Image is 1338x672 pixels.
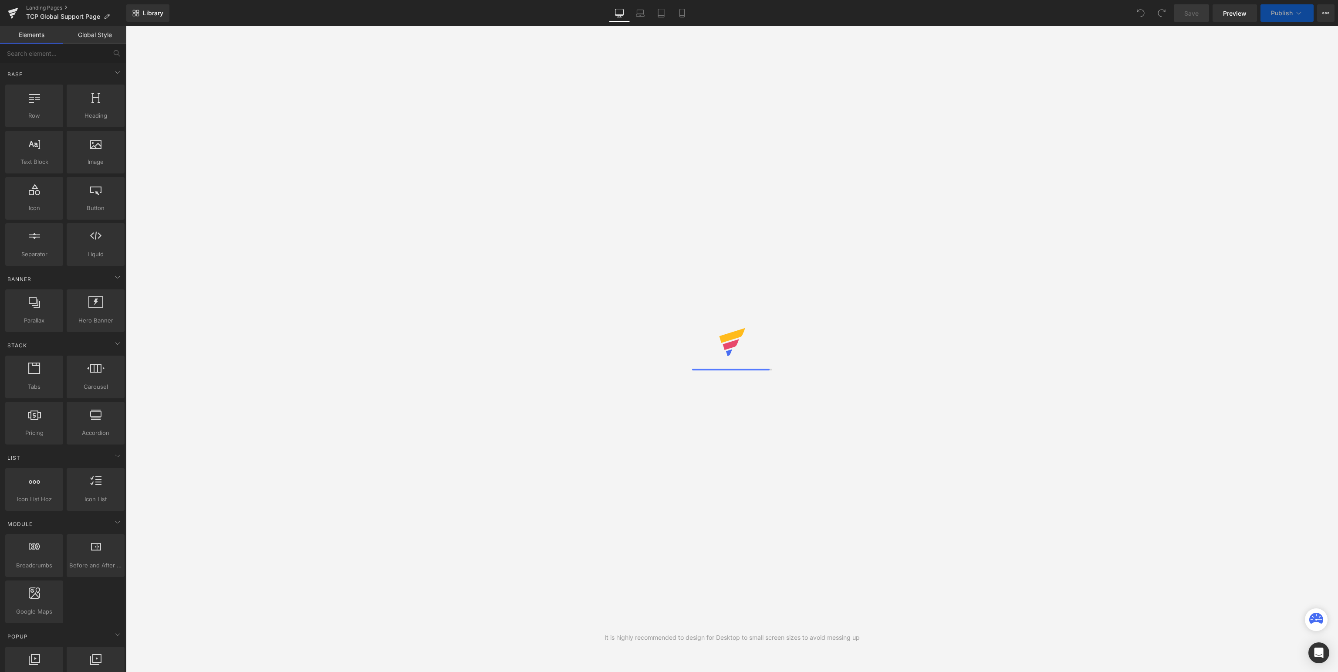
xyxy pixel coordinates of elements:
[1184,9,1199,18] span: Save
[69,561,122,570] span: Before and After Images
[1317,4,1335,22] button: More
[26,4,126,11] a: Landing Pages
[630,4,651,22] a: Laptop
[8,204,61,213] span: Icon
[651,4,672,22] a: Tablet
[8,111,61,120] span: Row
[7,275,32,283] span: Banner
[1223,9,1247,18] span: Preview
[605,633,860,642] div: It is highly recommended to design for Desktop to small screen sizes to avoid messing up
[8,382,61,391] span: Tabs
[126,4,169,22] a: New Library
[7,520,34,528] span: Module
[8,250,61,259] span: Separator
[69,316,122,325] span: Hero Banner
[8,428,61,438] span: Pricing
[672,4,693,22] a: Mobile
[63,26,126,44] a: Global Style
[26,13,100,20] span: TCP Global Support Page
[1260,4,1314,22] button: Publish
[609,4,630,22] a: Desktop
[1132,4,1149,22] button: Undo
[8,607,61,616] span: Google Maps
[69,495,122,504] span: Icon List
[7,341,28,350] span: Stack
[1153,4,1170,22] button: Redo
[69,382,122,391] span: Carousel
[7,632,29,641] span: Popup
[69,157,122,166] span: Image
[69,204,122,213] span: Button
[69,250,122,259] span: Liquid
[69,428,122,438] span: Accordion
[1213,4,1257,22] a: Preview
[7,70,24,78] span: Base
[69,111,122,120] span: Heading
[143,9,163,17] span: Library
[1271,10,1293,17] span: Publish
[1308,642,1329,663] div: Open Intercom Messenger
[8,561,61,570] span: Breadcrumbs
[7,454,21,462] span: List
[8,495,61,504] span: Icon List Hoz
[8,157,61,166] span: Text Block
[8,316,61,325] span: Parallax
